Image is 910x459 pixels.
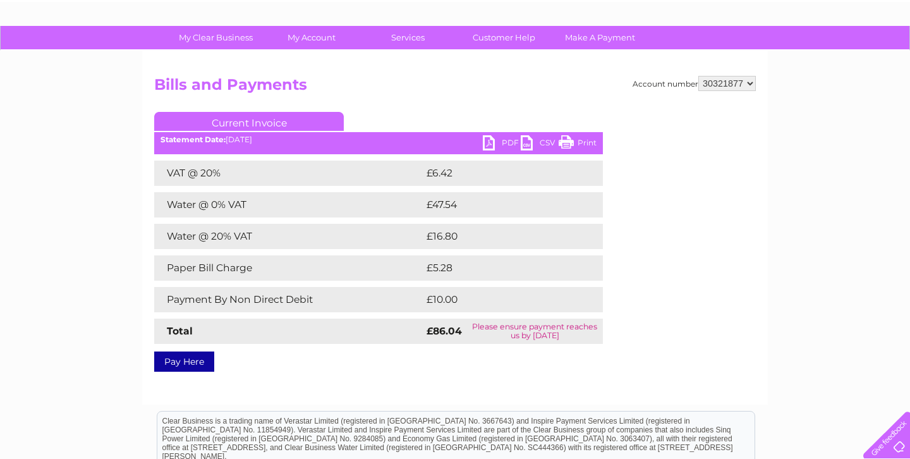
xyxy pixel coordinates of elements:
td: Water @ 0% VAT [154,192,423,217]
a: Blog [800,54,818,63]
td: Please ensure payment reaches us by [DATE] [466,319,603,344]
td: Water @ 20% VAT [154,224,423,249]
a: Print [559,135,597,154]
h2: Bills and Payments [154,76,756,100]
div: Clear Business is a trading name of Verastar Limited (registered in [GEOGRAPHIC_DATA] No. 3667643... [157,7,755,61]
a: Current Invoice [154,112,344,131]
div: [DATE] [154,135,603,144]
a: Energy [719,54,747,63]
td: £16.80 [423,224,577,249]
strong: Total [167,325,193,337]
a: 0333 014 3131 [672,6,759,22]
img: logo.png [32,33,96,71]
a: Telecoms [755,54,792,63]
a: Log out [868,54,898,63]
a: Make A Payment [548,26,652,49]
td: £5.28 [423,255,573,281]
a: PDF [483,135,521,154]
a: Water [688,54,712,63]
a: My Clear Business [164,26,268,49]
a: Contact [826,54,857,63]
td: £47.54 [423,192,576,217]
td: £10.00 [423,287,577,312]
td: VAT @ 20% [154,161,423,186]
strong: £86.04 [427,325,462,337]
td: £6.42 [423,161,573,186]
a: Services [356,26,460,49]
a: My Account [260,26,364,49]
td: Paper Bill Charge [154,255,423,281]
b: Statement Date: [161,135,226,144]
a: Pay Here [154,352,214,372]
div: Account number [633,76,756,91]
td: Payment By Non Direct Debit [154,287,423,312]
a: CSV [521,135,559,154]
a: Customer Help [452,26,556,49]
